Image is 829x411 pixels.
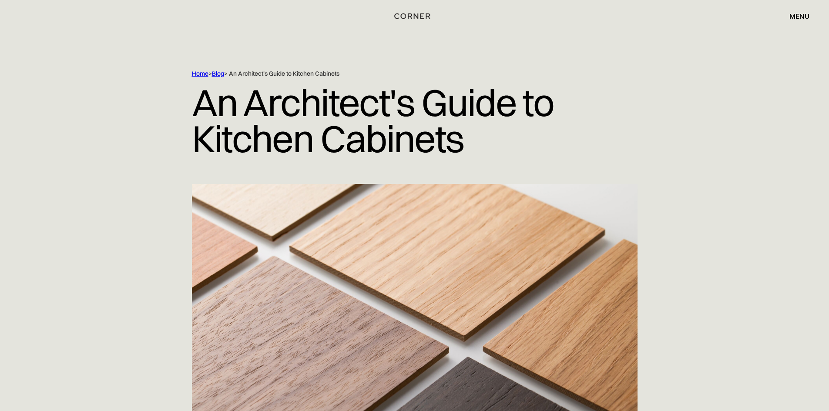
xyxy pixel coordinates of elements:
[384,10,446,22] a: home
[192,78,638,163] h1: An Architect's Guide to Kitchen Cabinets
[789,13,809,20] div: menu
[781,9,809,23] div: menu
[192,70,208,77] a: Home
[192,70,601,78] div: > > An Architect's Guide to Kitchen Cabinets
[212,70,224,77] a: Blog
